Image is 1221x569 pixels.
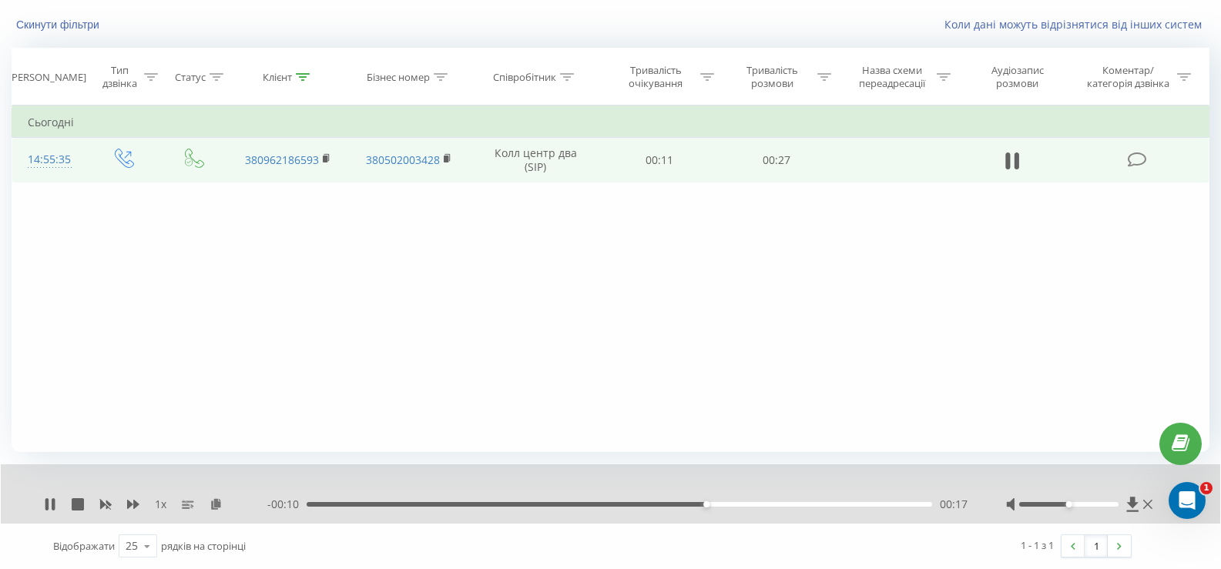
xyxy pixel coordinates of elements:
[53,539,115,553] span: Відображати
[970,64,1065,90] div: Аудіозапис розмови
[470,138,601,182] td: Колл центр два (SIP)
[366,152,440,167] a: 380502003428
[944,17,1209,32] a: Коли дані можуть відрізнятися вiд інших систем
[12,18,107,32] button: Скинути фільтри
[175,71,206,84] div: Статус
[940,497,968,512] span: 00:17
[1169,482,1206,519] iframe: Intercom live chat
[850,64,933,90] div: Назва схеми переадресації
[28,145,72,175] div: 14:55:35
[267,497,307,512] span: - 00:10
[1066,501,1072,507] div: Accessibility label
[615,64,696,90] div: Тривалість очікування
[703,501,709,507] div: Accessibility label
[1200,482,1213,494] span: 1
[8,71,86,84] div: [PERSON_NAME]
[1021,537,1054,553] div: 1 - 1 з 1
[126,538,138,554] div: 25
[493,71,556,84] div: Співробітник
[12,107,1209,138] td: Сьогодні
[161,539,246,553] span: рядків на сторінці
[1085,535,1108,557] a: 1
[367,71,430,84] div: Бізнес номер
[155,497,166,512] span: 1 x
[1083,64,1173,90] div: Коментар/категорія дзвінка
[601,138,718,182] td: 00:11
[100,64,139,90] div: Тип дзвінка
[245,152,319,167] a: 380962186593
[732,64,813,90] div: Тривалість розмови
[718,138,835,182] td: 00:27
[263,71,292,84] div: Клієнт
